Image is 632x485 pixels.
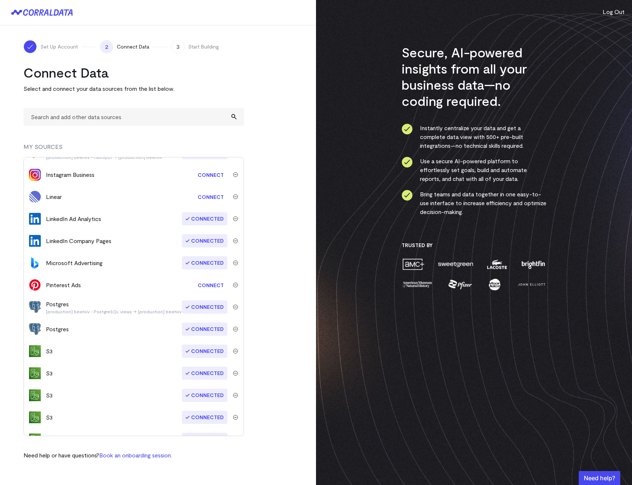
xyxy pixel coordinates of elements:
div: MY SOURCES [24,142,244,157]
h2: Connect Data [24,64,244,81]
img: ico-check-white-5ff98cb1.svg [26,43,34,50]
div: Instagram Business [46,170,94,179]
img: trash-40e54a27.svg [233,349,238,354]
div: S3 [46,413,53,422]
li: Instantly centralize your data and get a complete data view with 500+ pre-built integrations—no t... [402,124,547,150]
h3: Secure, AI-powered insights from all your business data—no coding required. [402,44,547,109]
li: Use a secure AI-powered platform to effortlessly set goals, build and automate reports, and chat ... [402,157,547,183]
span: Connected [182,411,227,424]
span: Set Up Account [40,43,78,50]
img: s3-704c6b6c.svg [29,345,41,357]
img: s3-704c6b6c.svg [29,434,41,445]
a: Connect [194,190,227,204]
div: Microsoft Advertising [46,258,103,267]
div: S3 [46,391,53,400]
img: s3-704c6b6c.svg [29,389,41,401]
a: Book an onboarding session. [99,452,172,459]
img: linkedin_company_pages-6f572cd8.svg [29,235,41,247]
img: trash-40e54a27.svg [233,194,238,199]
img: brightfin-a251e171.png [520,258,546,271]
img: linear-35997e4a.svg [29,191,41,203]
span: Start Building [188,43,219,50]
input: Search and add other data sources [24,108,244,126]
img: postgres-5a1a2aed.svg [29,323,41,335]
span: Connected [182,234,227,247]
img: trash-40e54a27.svg [233,238,238,243]
img: amnh-5afada46.png [402,278,433,291]
span: Connected [182,322,227,336]
img: trash-40e54a27.svg [233,260,238,265]
img: trash-40e54a27.svg [233,371,238,376]
p: Need help or have questions? [24,451,172,460]
img: amc-0b11a8f1.png [402,258,425,271]
span: 2 [100,40,113,53]
img: s3-704c6b6c.svg [29,367,41,379]
img: moon-juice-c312e729.png [487,278,502,291]
div: S3 [46,347,53,356]
img: postgres-5a1a2aed.svg [29,301,41,313]
h3: Trusted By [402,242,547,249]
div: LinkedIn Company Pages [46,236,111,245]
a: Connect [194,278,227,292]
div: S3 [46,435,53,444]
span: Connected [182,212,227,225]
div: Pinterest Ads [46,281,81,289]
img: sweetgreen-1d1fb32c.png [437,258,474,271]
img: ico-check-circle-4b19435c.svg [402,157,413,168]
span: Connected [182,367,227,380]
img: trash-40e54a27.svg [233,304,238,310]
img: ico-check-circle-4b19435c.svg [402,124,413,135]
img: s3-704c6b6c.svg [29,411,41,423]
img: linkedin_ads-6f572cd8.svg [29,213,41,225]
a: Connect [194,168,227,182]
img: ico-check-circle-4b19435c.svg [402,190,413,201]
img: john-elliott-25751c40.png [517,278,546,291]
div: Linear [46,192,62,201]
span: Connect Data [117,43,149,50]
p: [production] beehiiv - PostgreSQL views → [production] beehiiv [46,309,182,314]
img: lacoste-7a6b0538.png [486,258,508,271]
img: trash-40e54a27.svg [233,393,238,398]
span: Connected [182,389,227,402]
img: trash-40e54a27.svg [233,415,238,420]
span: Connected [182,433,227,446]
img: pfizer-e137f5fc.png [448,278,473,291]
img: trash-40e54a27.svg [233,172,238,177]
img: pinterest_ads-4031befa.svg [29,279,41,291]
img: instagram_business-39503cfc.png [29,169,41,181]
div: LinkedIn Ad Analytics [46,214,101,223]
span: Connected [182,345,227,358]
img: bingads-f64eff47.svg [29,257,41,269]
div: Postgres [46,300,182,314]
img: trash-40e54a27.svg [233,216,238,221]
button: Log Out [603,7,625,16]
li: Bring teams and data together in one easy-to-use interface to increase efficiency and optimize de... [402,190,547,216]
span: Connected [182,256,227,270]
img: trash-40e54a27.svg [233,327,238,332]
div: S3 [46,369,53,378]
img: trash-40e54a27.svg [233,282,238,288]
div: Postgres [46,325,69,334]
span: Connected [182,300,227,314]
p: Select and connect your data sources from the list below. [24,84,244,93]
span: 3 [171,40,184,53]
